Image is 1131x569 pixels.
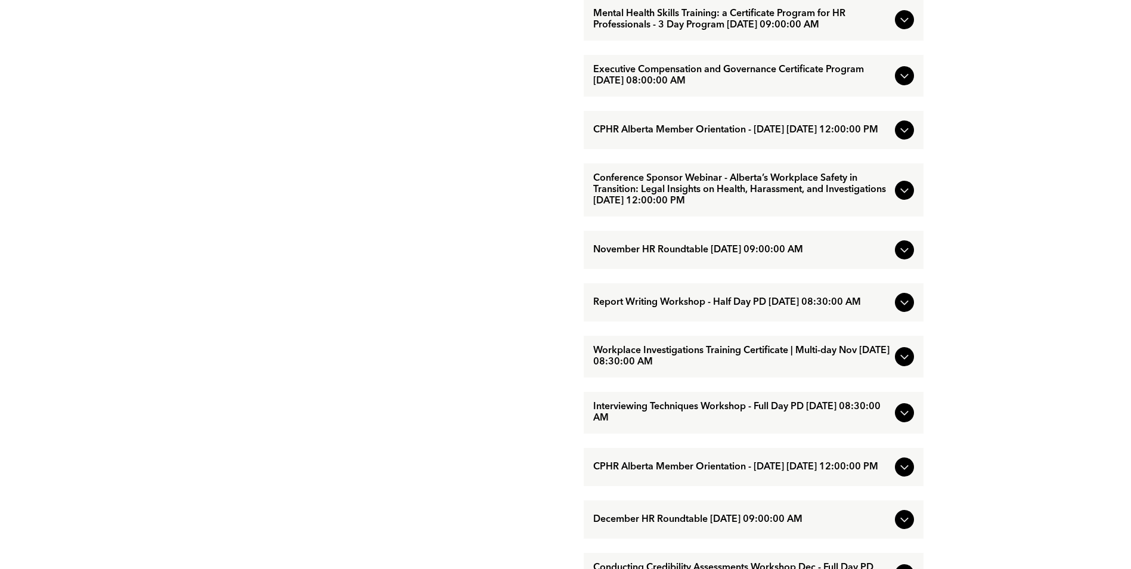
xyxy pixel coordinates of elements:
[593,8,890,31] span: Mental Health Skills Training: a Certificate Program for HR Professionals - 3 Day Program [DATE] ...
[593,125,890,136] span: CPHR Alberta Member Orientation - [DATE] [DATE] 12:00:00 PM
[593,64,890,87] span: Executive Compensation and Governance Certificate Program [DATE] 08:00:00 AM
[593,297,890,308] span: Report Writing Workshop - Half Day PD [DATE] 08:30:00 AM
[593,401,890,424] span: Interviewing Techniques Workshop - Full Day PD [DATE] 08:30:00 AM
[593,173,890,207] span: Conference Sponsor Webinar - Alberta’s Workplace Safety in Transition: Legal Insights on Health, ...
[593,245,890,256] span: November HR Roundtable [DATE] 09:00:00 AM
[593,514,890,525] span: December HR Roundtable [DATE] 09:00:00 AM
[593,462,890,473] span: CPHR Alberta Member Orientation - [DATE] [DATE] 12:00:00 PM
[593,345,890,368] span: Workplace Investigations Training Certificate | Multi-day Nov [DATE] 08:30:00 AM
